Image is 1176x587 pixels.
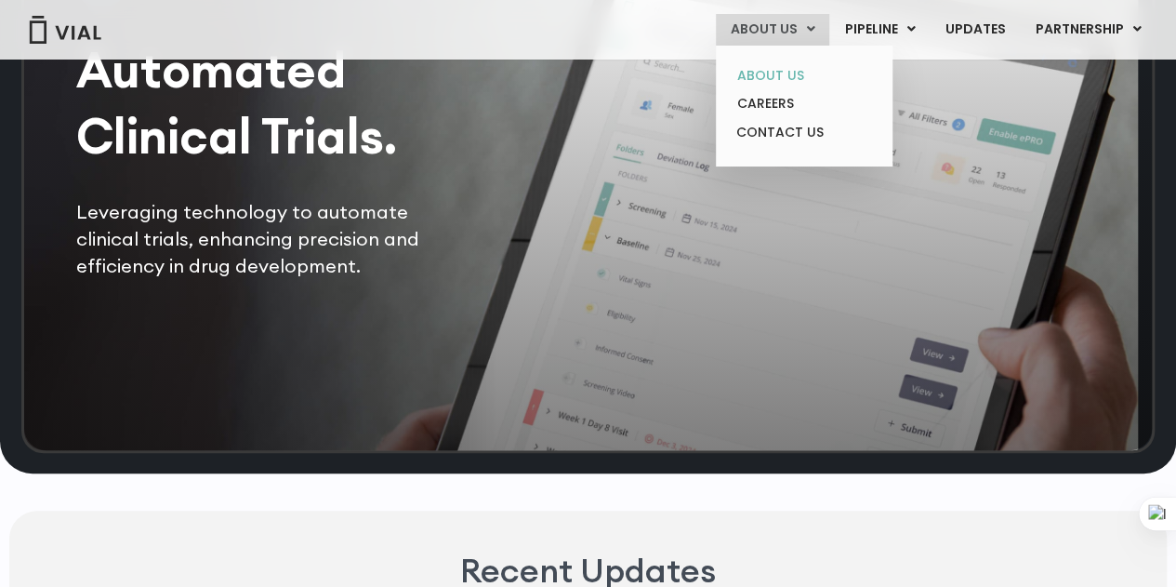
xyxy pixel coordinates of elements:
img: Vial Logo [28,16,102,44]
a: CAREERS [722,89,885,118]
p: Leveraging technology to automate clinical trials, enhancing precision and efficiency in drug dev... [76,198,465,280]
a: PIPELINEMenu Toggle [830,14,930,46]
a: ABOUT US [722,61,885,90]
a: ABOUT USMenu Toggle [716,14,829,46]
h2: Automated Clinical Trials. [76,37,465,169]
a: UPDATES [931,14,1020,46]
a: PARTNERSHIPMenu Toggle [1021,14,1156,46]
a: CONTACT US [722,118,885,148]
